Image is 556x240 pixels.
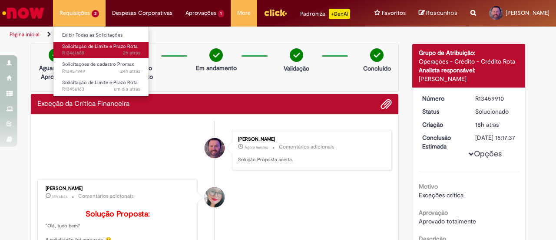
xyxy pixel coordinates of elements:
p: Validação [284,64,309,73]
a: Exibir Todas as Solicitações [53,30,149,40]
span: 3 [92,10,99,17]
span: [PERSON_NAME] [506,9,549,17]
span: Rascunhos [426,9,457,17]
span: Aprovado totalmente [419,217,476,225]
span: R13461688 [62,50,140,57]
img: ServiceNow [1,4,46,22]
div: [DATE] 15:17:37 [475,133,516,142]
time: 28/08/2025 09:27:06 [114,86,140,92]
span: Exceções crítica [419,191,463,199]
span: Solicitações de cadastro Promax [62,61,134,68]
a: Página inicial [10,31,40,38]
img: check-circle-green.png [49,48,62,62]
div: [PERSON_NAME] [46,186,190,191]
div: Analista responsável: [419,66,519,74]
span: Requisições [60,9,90,17]
time: 28/08/2025 13:43:51 [120,68,140,74]
div: R13459910 [475,94,516,103]
time: 28/08/2025 18:55:50 [475,121,499,128]
dt: Criação [416,120,469,129]
a: Aberto R13456163 : Solicitação de Limite e Prazo Rota [53,78,149,94]
dt: Número [416,94,469,103]
span: Despesas Corporativas [112,9,172,17]
time: 29/08/2025 13:17:37 [245,145,268,150]
ul: Requisições [53,26,149,97]
span: R13457949 [62,68,140,75]
span: Favoritos [382,9,406,17]
div: Solucionado [475,107,516,116]
h2: Exceção da Crítica Financeira Histórico de tíquete [37,100,129,108]
time: 28/08/2025 19:13:03 [52,194,67,199]
span: Aprovações [185,9,216,17]
div: [PERSON_NAME] [419,74,519,83]
div: Grupo de Atribuição: [419,48,519,57]
div: Padroniza [300,9,350,19]
img: click_logo_yellow_360x200.png [264,6,287,19]
span: 2h atrás [123,50,140,56]
p: Concluído [363,64,391,73]
span: R13456163 [62,86,140,93]
b: Motivo [419,183,438,190]
small: Comentários adicionais [279,143,334,151]
b: Aprovação [419,209,448,216]
time: 29/08/2025 10:59:23 [123,50,140,56]
ul: Trilhas de página [7,27,364,43]
img: check-circle-green.png [290,48,303,62]
div: [PERSON_NAME] [238,137,383,142]
div: Operações - Crédito - Crédito Rota [419,57,519,66]
span: Solicitação de Limite e Prazo Rota [62,43,138,50]
span: 18h atrás [52,194,67,199]
img: check-circle-green.png [370,48,384,62]
div: 28/08/2025 18:55:50 [475,120,516,129]
b: Solução Proposta: [86,209,150,219]
p: Em andamento [196,64,237,72]
dt: Conclusão Estimada [416,133,469,151]
a: Aberto R13457949 : Solicitações de cadastro Promax [53,60,149,76]
small: Comentários adicionais [78,193,134,200]
span: More [237,9,251,17]
dt: Status [416,107,469,116]
span: Agora mesmo [245,145,268,150]
span: um dia atrás [114,86,140,92]
span: 18h atrás [475,121,499,128]
a: Rascunhos [419,9,457,17]
span: 1 [218,10,225,17]
div: Paulo Afonso De Freitas [205,138,225,158]
span: 24h atrás [120,68,140,74]
img: check-circle-green.png [209,48,223,62]
p: +GenAi [329,9,350,19]
button: Adicionar anexos [381,98,392,110]
div: Franciele Fernanda Melo dos Santos [205,187,225,207]
a: Aberto R13461688 : Solicitação de Limite e Prazo Rota [53,42,149,58]
span: Solicitação de Limite e Prazo Rota [62,79,138,86]
p: Solução Proposta aceita. [238,156,383,163]
p: Aguardando Aprovação [34,64,76,81]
